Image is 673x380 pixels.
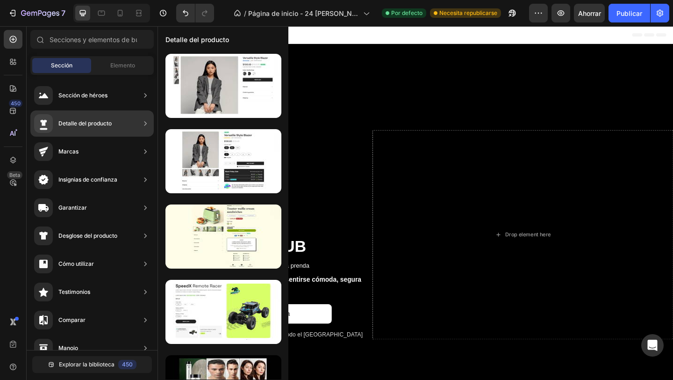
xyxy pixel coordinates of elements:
div: Deshacer/Rehacer [176,4,214,22]
font: Insignias de confianza [58,176,117,183]
font: Sección [51,62,72,69]
font: Publicar [616,9,642,17]
font: Comparar [58,316,86,323]
font: 450 [11,100,21,107]
button: Explorar la biblioteca450 [32,356,152,373]
font: Detalle del producto [58,120,112,127]
font: Ahorrar [578,9,601,17]
div: Abrir Intercom Messenger [641,334,664,357]
button: Ahorrar [574,4,605,22]
button: 7 [4,4,70,22]
font: 450 [122,361,133,368]
div: Drop element here [378,223,428,230]
input: Secciones y elementos de búsqueda [30,30,154,49]
font: Elemento [110,62,135,69]
font: 7 [61,8,65,18]
iframe: Área de diseño [158,26,673,380]
font: Testimonios [58,288,90,295]
button: Publicar [609,4,650,22]
font: Necesita republicarse [439,9,497,16]
font: Desglose del producto [58,232,117,239]
font: Explorar la biblioteca [59,361,115,368]
font: Página de inicio - 24 [PERSON_NAME], 13:54:27 [248,9,358,27]
font: Garantizar [58,204,87,211]
font: / [244,9,246,17]
font: Manojo [58,344,78,351]
font: Sección de héroes [58,92,107,99]
font: Beta [9,172,20,178]
font: Cómo utilizar [58,260,94,267]
font: Por defecto [391,9,422,16]
font: Marcas [58,148,79,155]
